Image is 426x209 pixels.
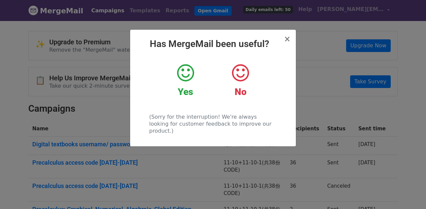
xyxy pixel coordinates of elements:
button: Close [284,35,291,43]
strong: Yes [178,86,193,97]
a: Yes [163,63,208,98]
a: No [218,63,263,98]
span: × [284,34,291,44]
p: (Sorry for the interruption! We're always looking for customer feedback to improve our product.) [149,113,277,134]
strong: No [235,86,247,97]
h2: Has MergeMail been useful? [135,38,291,50]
